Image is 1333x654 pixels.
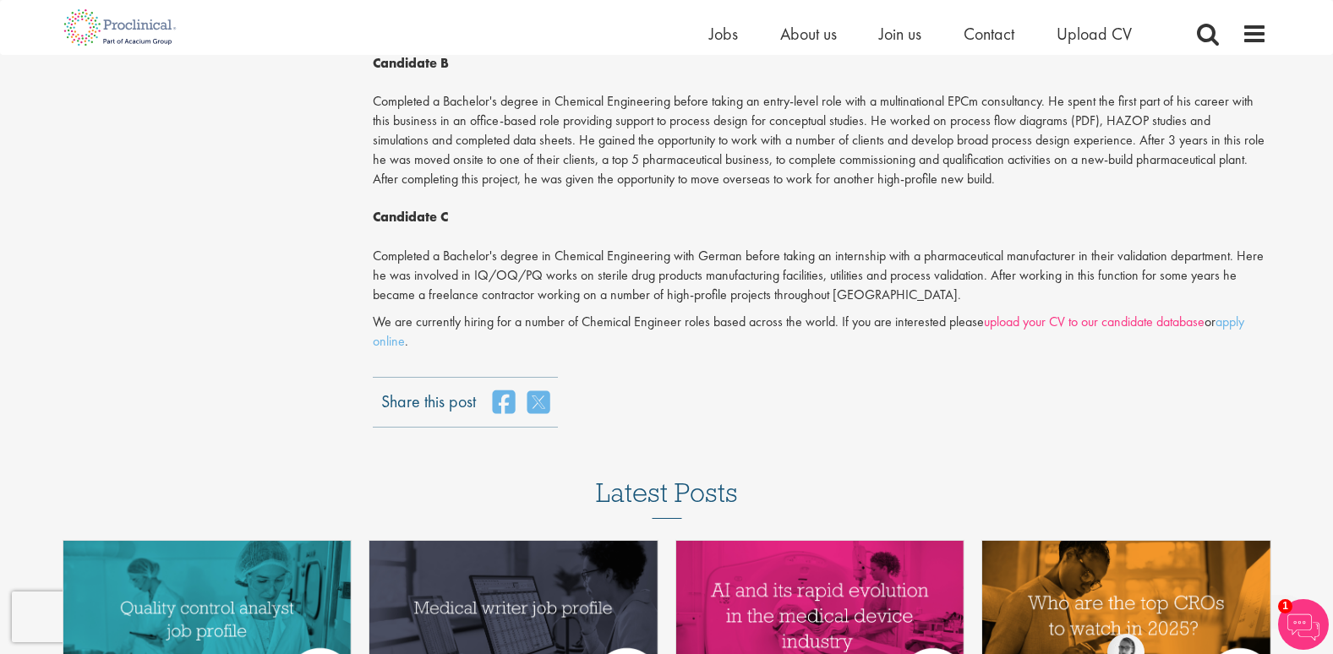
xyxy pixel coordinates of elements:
h3: Latest Posts [596,478,738,519]
a: upload your CV to our candidate database [984,313,1205,330]
label: Share this post [381,390,476,401]
a: share on twitter [527,390,549,415]
a: Join us [879,23,921,45]
iframe: reCAPTCHA [12,591,228,642]
a: Jobs [709,23,738,45]
a: Upload CV [1057,23,1132,45]
img: Chatbot [1278,599,1329,650]
p: We are currently hiring for a number of Chemical Engineer roles based across the world. If you ar... [373,313,1267,352]
a: share on facebook [493,390,515,415]
a: apply online [373,313,1244,350]
a: Contact [964,23,1014,45]
b: Candidate C [373,208,448,226]
a: About us [780,23,837,45]
span: 1 [1278,599,1292,613]
b: Candidate B [373,54,449,72]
